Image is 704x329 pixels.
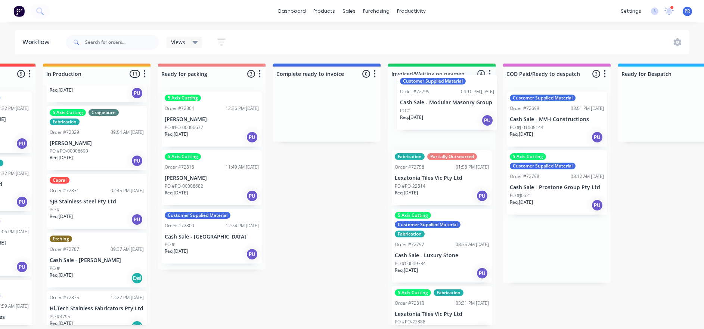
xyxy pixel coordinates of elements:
[17,70,25,78] span: 9
[506,70,580,78] input: Enter column name…
[391,70,465,78] input: Enter column name…
[617,6,645,17] div: settings
[13,6,25,17] img: Factory
[171,38,185,46] span: Views
[621,70,695,78] input: Enter column name…
[46,70,120,78] input: Enter column name…
[339,6,359,17] div: sales
[161,70,235,78] input: Enter column name…
[359,6,393,17] div: purchasing
[276,70,350,78] input: Enter column name…
[275,6,310,17] a: dashboard
[592,70,600,78] span: 3
[685,8,690,15] span: PR
[247,70,255,78] span: 3
[310,6,339,17] div: products
[362,70,370,78] span: 0
[477,70,485,78] span: 4
[130,70,140,78] span: 11
[22,38,53,47] div: Workflow
[393,6,429,17] div: productivity
[85,35,159,50] input: Search for orders...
